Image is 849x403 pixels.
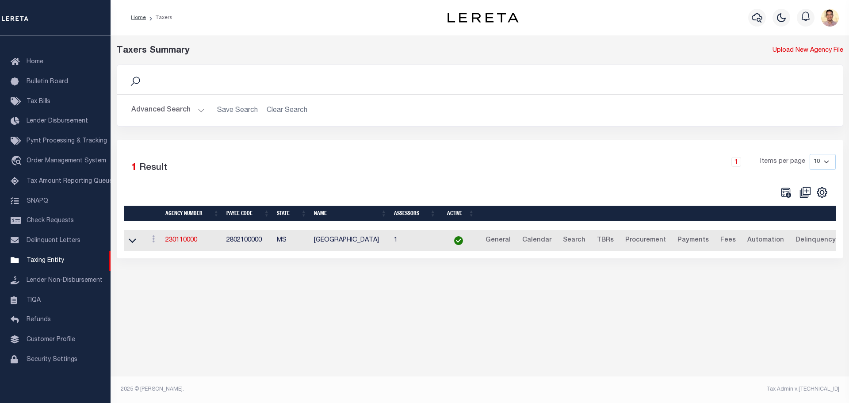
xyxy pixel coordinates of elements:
[673,234,713,248] a: Payments
[773,46,843,56] a: Upload New Agency File
[27,59,43,65] span: Home
[310,206,390,221] th: Name: activate to sort column ascending
[223,206,273,221] th: Payee Code: activate to sort column ascending
[518,234,555,248] a: Calendar
[447,13,518,23] img: logo-dark.svg
[440,206,478,221] th: Active: activate to sort column ascending
[27,138,107,144] span: Pymt Processing & Tracking
[131,15,146,20] a: Home
[559,234,589,248] a: Search
[27,238,80,244] span: Delinquent Letters
[27,357,77,363] span: Security Settings
[27,158,106,164] span: Order Management System
[11,156,25,167] i: travel_explore
[27,178,113,184] span: Tax Amount Reporting Queue
[454,236,463,245] img: check-icon-green.svg
[390,206,440,221] th: Assessors: activate to sort column ascending
[486,385,839,393] div: Tax Admin v.[TECHNICAL_ID]
[621,234,670,248] a: Procurement
[743,234,788,248] a: Automation
[131,102,205,119] button: Advanced Search
[716,234,740,248] a: Fees
[223,230,273,252] td: 2802100000
[27,198,48,204] span: SNAPQ
[146,14,172,22] li: Taxers
[27,337,75,343] span: Customer Profile
[760,157,805,167] span: Items per page
[593,234,618,248] a: TBRs
[310,230,390,252] td: [GEOGRAPHIC_DATA]
[27,317,51,323] span: Refunds
[114,385,480,393] div: 2025 © [PERSON_NAME].
[273,206,310,221] th: State: activate to sort column ascending
[139,161,167,175] label: Result
[117,44,658,58] div: Taxers Summary
[731,157,741,167] a: 1
[27,99,50,105] span: Tax Bills
[27,118,88,124] span: Lender Disbursement
[165,237,197,243] a: 230110000
[27,297,41,303] span: TIQA
[27,79,68,85] span: Bulletin Board
[27,257,64,264] span: Taxing Entity
[162,206,223,221] th: Agency Number: activate to sort column ascending
[273,230,310,252] td: MS
[131,163,137,173] span: 1
[27,277,103,284] span: Lender Non-Disbursement
[792,234,840,248] a: Delinquency
[27,218,74,224] span: Check Requests
[390,230,440,252] td: 1
[482,234,515,248] a: General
